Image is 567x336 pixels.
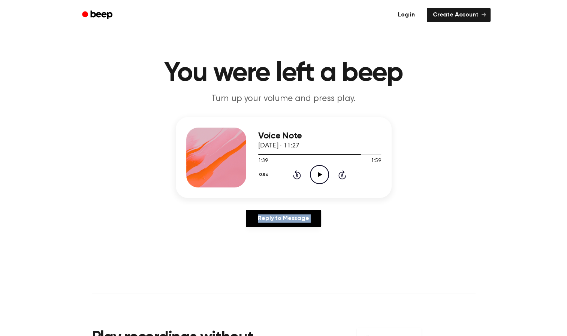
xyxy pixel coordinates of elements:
h3: Voice Note [258,131,381,141]
a: Log in [390,6,422,24]
button: 0.8x [258,168,271,181]
span: 1:59 [371,157,381,165]
a: Create Account [427,8,491,22]
a: Beep [77,8,119,22]
a: Reply to Message [246,210,321,227]
span: 1:39 [258,157,268,165]
p: Turn up your volume and press play. [140,93,428,105]
span: [DATE] · 11:27 [258,143,299,149]
h1: You were left a beep [92,60,476,87]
